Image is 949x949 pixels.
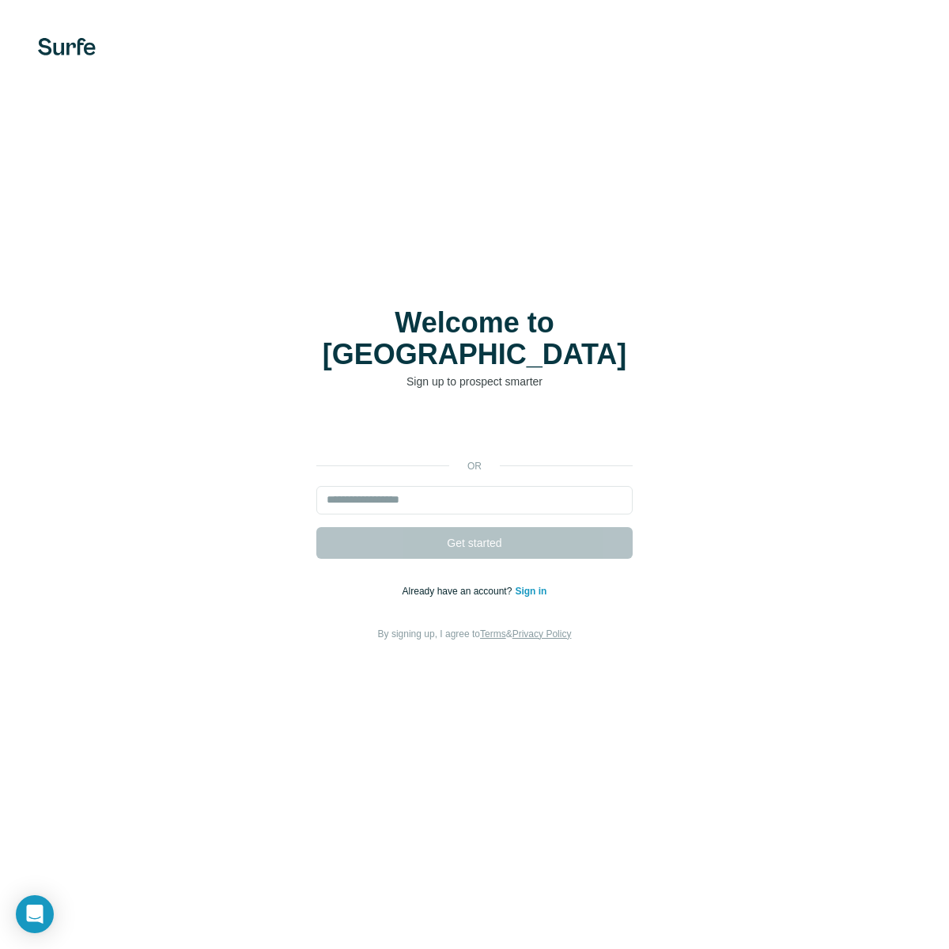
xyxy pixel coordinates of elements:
[38,38,96,55] img: Surfe's logo
[449,459,500,473] p: or
[515,586,546,597] a: Sign in
[16,895,54,933] div: Open Intercom Messenger
[480,628,506,640] a: Terms
[316,374,633,389] p: Sign up to prospect smarter
[403,586,516,597] span: Already have an account?
[308,413,641,448] iframe: Sign in with Google Button
[378,628,572,640] span: By signing up, I agree to &
[316,307,633,370] h1: Welcome to [GEOGRAPHIC_DATA]
[512,628,572,640] a: Privacy Policy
